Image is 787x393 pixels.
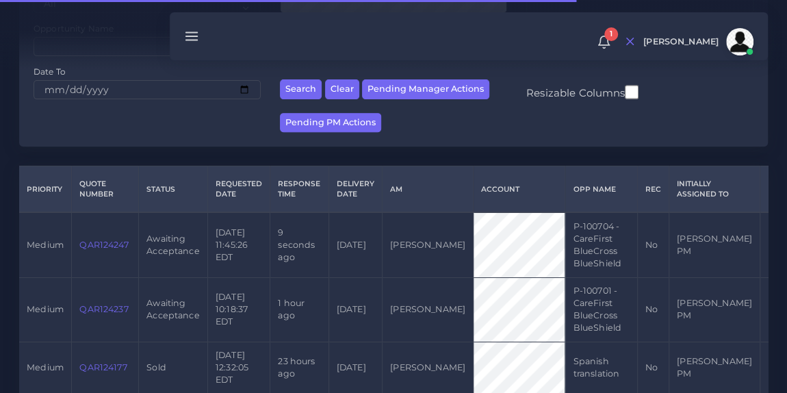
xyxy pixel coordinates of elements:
button: Clear [325,79,359,99]
th: Response Time [270,166,328,213]
th: Quote Number [72,166,139,213]
td: [PERSON_NAME] [382,212,473,277]
td: P-100704 - CareFirst BlueCross BlueShield [565,212,637,277]
span: medium [27,304,64,314]
span: medium [27,240,64,250]
td: [PERSON_NAME] PM [669,212,760,277]
th: Requested Date [207,166,270,213]
td: [DATE] [328,212,382,277]
button: Pending PM Actions [280,113,381,133]
a: QAR124177 [79,362,127,372]
th: Initially Assigned to [669,166,760,213]
th: Status [139,166,208,213]
td: 9 seconds ago [270,212,328,277]
th: Delivery Date [328,166,382,213]
input: Resizable Columns [625,84,638,101]
label: Resizable Columns [526,84,638,101]
span: 1 [604,27,618,41]
th: AM [382,166,473,213]
td: Awaiting Acceptance [139,277,208,342]
td: P-100701 - CareFirst BlueCross BlueShield [565,277,637,342]
th: Account [474,166,565,213]
th: Priority [19,166,72,213]
button: Search [280,79,322,99]
td: [DATE] 11:45:26 EDT [207,212,270,277]
td: No [637,277,669,342]
th: REC [637,166,669,213]
label: Date To [34,66,66,77]
td: Awaiting Acceptance [139,212,208,277]
a: [PERSON_NAME]avatar [636,28,758,55]
td: [PERSON_NAME] [382,277,473,342]
span: [PERSON_NAME] [643,38,719,47]
a: QAR124247 [79,240,128,250]
td: [DATE] 10:18:37 EDT [207,277,270,342]
td: No [637,212,669,277]
td: [PERSON_NAME] PM [669,277,760,342]
td: 1 hour ago [270,277,328,342]
img: avatar [726,28,753,55]
td: [DATE] [328,277,382,342]
a: QAR124237 [79,304,128,314]
button: Pending Manager Actions [362,79,489,99]
span: medium [27,362,64,372]
th: Opp Name [565,166,637,213]
a: 1 [592,35,616,49]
